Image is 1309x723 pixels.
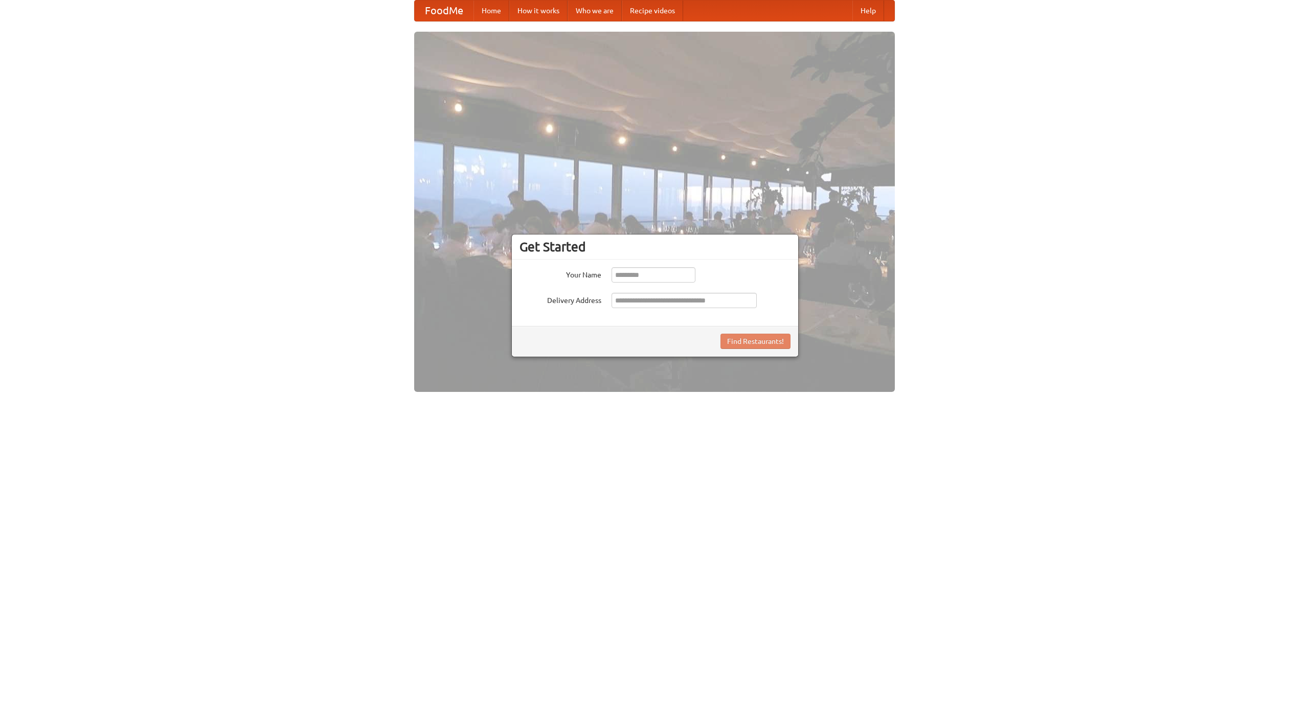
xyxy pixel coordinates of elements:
a: FoodMe [415,1,473,21]
a: Recipe videos [622,1,683,21]
a: How it works [509,1,568,21]
a: Who we are [568,1,622,21]
a: Home [473,1,509,21]
h3: Get Started [520,239,791,254]
button: Find Restaurants! [720,334,791,349]
a: Help [852,1,884,21]
label: Your Name [520,267,601,280]
label: Delivery Address [520,293,601,306]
